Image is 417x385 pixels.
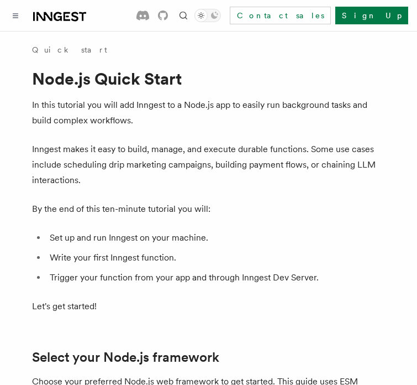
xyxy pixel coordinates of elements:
a: Contact sales [230,7,331,24]
a: Quick start [32,44,107,55]
p: In this tutorial you will add Inngest to a Node.js app to easily run background tasks and build c... [32,97,386,128]
p: Inngest makes it easy to build, manage, and execute durable functions. Some use cases include sch... [32,142,386,188]
button: Toggle dark mode [194,9,221,22]
li: Set up and run Inngest on your machine. [46,230,386,246]
p: Let's get started! [32,299,386,314]
a: Sign Up [335,7,408,24]
li: Write your first Inngest function. [46,250,386,266]
p: By the end of this ten-minute tutorial you will: [32,201,386,217]
li: Trigger your function from your app and through Inngest Dev Server. [46,270,386,285]
button: Toggle navigation [9,9,22,22]
h1: Node.js Quick Start [32,69,386,89]
button: Find something... [177,9,190,22]
a: Select your Node.js framework [32,350,219,365]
